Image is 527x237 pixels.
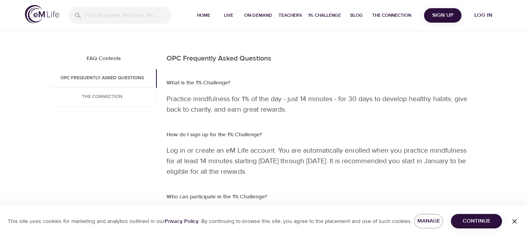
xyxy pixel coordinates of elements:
[414,214,443,228] button: Manage
[167,130,467,139] h6: How do I sign up for the 1% Challenge?
[55,93,149,101] span: The Connection
[468,11,499,20] span: Log in
[457,216,496,226] span: Continue
[372,11,411,20] span: The Connection
[421,216,437,226] span: Manage
[451,214,502,228] button: Continue
[167,78,467,87] h6: What is the 1% Challenge?
[165,218,199,225] a: Privacy Policy
[308,11,341,20] span: 1% Challenge
[194,11,213,20] span: Home
[167,145,467,177] p: Log in or create an eM Life account. You are automatically enrolled when you practice mindfulness...
[424,8,461,23] button: Sign Up
[219,11,238,20] span: Live
[279,11,302,20] span: Teachers
[85,7,172,24] input: Find programs, teachers, etc...
[244,11,272,20] span: On-Demand
[51,69,157,107] div: FAQs
[51,54,157,63] h6: FAQ Contents
[167,54,467,63] h4: OPC Frequently Asked Questions
[465,8,502,23] button: Log in
[167,94,467,115] p: Practice mindfulness for 1% of the day - just 14 minutes - for 30 days to develop healthy habits,...
[347,11,366,20] span: Blog
[167,192,467,201] h6: Who can participate in the 1% Challenge?
[25,5,59,23] img: logo
[427,11,458,20] span: Sign Up
[55,74,149,82] span: OPC Frequently Asked Questions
